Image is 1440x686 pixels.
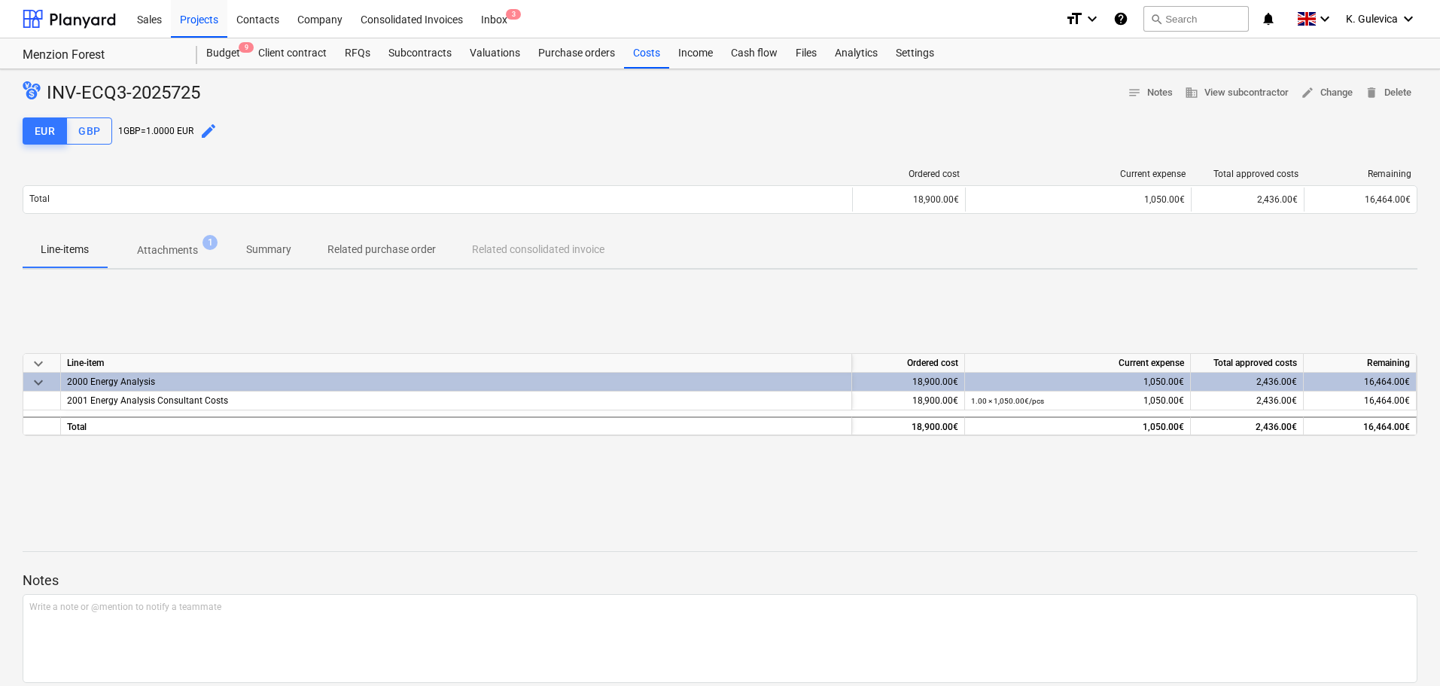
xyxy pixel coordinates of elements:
[23,47,179,63] div: Menzion Forest
[23,117,67,145] button: EUR
[78,122,100,141] div: GBP
[29,373,47,392] span: keyboard_arrow_down
[246,242,291,258] p: Summary
[858,418,958,437] div: 18,900.00€
[1128,86,1141,99] span: notes
[1310,373,1410,392] div: 16,464.00€
[624,38,669,69] a: Costs
[327,242,436,258] p: Related purchase order
[971,373,1184,392] div: 1,050.00€
[35,122,55,141] div: EUR
[1365,86,1378,99] span: delete
[787,38,826,69] a: Files
[1399,10,1417,28] i: keyboard_arrow_down
[859,194,959,205] div: 18,900.00€
[199,122,218,140] span: edit
[197,38,249,69] div: Budget
[826,38,887,69] a: Analytics
[1346,13,1398,25] span: K. Gulevica
[1311,194,1411,205] div: 16,464.00€
[1113,10,1128,28] i: Knowledge base
[1143,6,1249,32] button: Search
[859,169,960,179] div: Ordered cost
[1150,13,1162,25] span: search
[23,81,41,105] div: Invoice has a different currency from the budget
[1198,169,1298,179] div: Total approved costs
[722,38,787,69] a: Cash flow
[1122,81,1179,105] button: Notes
[67,395,228,406] span: 2001 Energy Analysis Consultant Costs
[1065,10,1083,28] i: format_size
[202,235,218,250] span: 1
[1083,10,1101,28] i: keyboard_arrow_down
[1365,84,1411,102] span: Delete
[41,242,89,258] p: Line-items
[887,38,943,69] a: Settings
[239,42,254,53] span: 9
[336,38,379,69] a: RFQs
[29,355,47,373] span: keyboard_arrow_down
[1185,86,1198,99] span: business
[965,354,1191,373] div: Current expense
[1128,84,1173,102] span: Notes
[669,38,722,69] a: Income
[249,38,336,69] a: Client contract
[1197,373,1297,392] div: 2,436.00€
[972,194,1185,205] div: 1,050.00€
[23,81,206,105] div: INV-ECQ3-2025725
[61,354,852,373] div: Line-item
[29,193,50,206] p: Total
[1359,81,1417,105] button: Delete
[1316,10,1334,28] i: keyboard_arrow_down
[852,354,965,373] div: Ordered cost
[529,38,624,69] a: Purchase orders
[1311,169,1411,179] div: Remaining
[66,117,112,145] button: GBP
[23,572,1417,590] p: Notes
[1185,84,1289,102] span: View subcontractor
[858,373,958,392] div: 18,900.00€
[1304,354,1417,373] div: Remaining
[1301,84,1353,102] span: Change
[1301,86,1314,99] span: edit
[1295,81,1359,105] button: Change
[197,38,249,69] a: Budget9
[972,169,1186,179] div: Current expense
[971,418,1184,437] div: 1,050.00€
[137,242,198,258] p: Attachments
[1365,614,1440,686] iframe: Chat Widget
[461,38,529,69] a: Valuations
[118,126,193,136] div: 1 GBP = 1.0000 EUR
[1179,81,1295,105] button: View subcontractor
[971,392,1184,410] div: 1,050.00€
[379,38,461,69] a: Subcontracts
[858,392,958,410] div: 18,900.00€
[1261,10,1276,28] i: notifications
[1197,418,1297,437] div: 2,436.00€
[1197,392,1297,410] div: 2,436.00€
[1310,392,1410,410] div: 16,464.00€
[61,416,852,435] div: Total
[1198,194,1298,205] div: 2,436.00€
[971,397,1044,405] small: 1.00 × 1,050.00€ / pcs
[1191,354,1304,373] div: Total approved costs
[67,373,845,391] div: 2000 Energy Analysis
[1310,418,1410,437] div: 16,464.00€
[506,9,521,20] span: 3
